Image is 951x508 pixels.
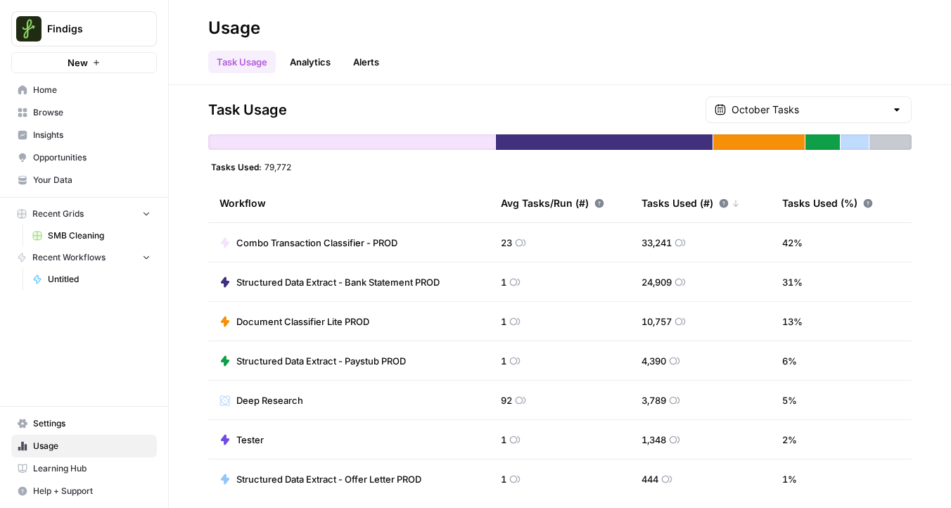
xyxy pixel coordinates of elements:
a: Task Usage [208,51,276,73]
span: Tester [236,433,264,447]
span: Tasks Used: [211,161,262,172]
span: 1 % [782,472,797,486]
a: Settings [11,412,157,435]
a: Structured Data Extract - Paystub PROD [219,354,406,368]
span: Help + Support [33,485,151,497]
button: New [11,52,157,73]
img: Findigs Logo [16,16,42,42]
div: Tasks Used (%) [782,184,873,222]
input: October Tasks [732,103,886,117]
button: Recent Workflows [11,247,157,268]
div: Avg Tasks/Run (#) [501,184,604,222]
a: Browse [11,101,157,124]
span: 13 % [782,315,803,329]
span: 4,390 [642,354,666,368]
button: Recent Grids [11,203,157,224]
span: Document Classifier Lite PROD [236,315,369,329]
span: 24,909 [642,275,672,289]
span: Untitled [48,273,151,286]
span: 2 % [782,433,797,447]
a: Insights [11,124,157,146]
a: SMB Cleaning [26,224,157,247]
span: Settings [33,417,151,430]
span: Recent Workflows [32,251,106,264]
a: Home [11,79,157,101]
span: 3,789 [642,393,666,407]
a: Structured Data Extract - Bank Statement PROD [219,275,440,289]
span: Learning Hub [33,462,151,475]
span: 1 [501,315,506,329]
span: 444 [642,472,658,486]
span: Structured Data Extract - Paystub PROD [236,354,406,368]
button: Workspace: Findigs [11,11,157,46]
span: 1 [501,472,506,486]
a: Your Data [11,169,157,191]
span: Your Data [33,174,151,186]
span: 1,348 [642,433,666,447]
span: New [68,56,88,70]
a: Analytics [281,51,339,73]
a: Untitled [26,268,157,291]
span: Task Usage [208,100,287,120]
span: 10,757 [642,315,672,329]
span: SMB Cleaning [48,229,151,242]
button: Help + Support [11,480,157,502]
span: Insights [33,129,151,141]
span: 23 [501,236,512,250]
a: Structured Data Extract - Offer Letter PROD [219,472,421,486]
span: 6 % [782,354,797,368]
span: 33,241 [642,236,672,250]
a: Usage [11,435,157,457]
span: Browse [33,106,151,119]
span: Opportunities [33,151,151,164]
div: Workflow [219,184,478,222]
div: Usage [208,17,260,39]
span: 31 % [782,275,803,289]
span: Usage [33,440,151,452]
span: 1 [501,275,506,289]
a: Document Classifier Lite PROD [219,315,369,329]
span: 92 [501,393,512,407]
span: Home [33,84,151,96]
span: Deep Research [236,393,303,407]
span: 1 [501,433,506,447]
div: Tasks Used (#) [642,184,740,222]
a: Opportunities [11,146,157,169]
span: 42 % [782,236,803,250]
span: Structured Data Extract - Bank Statement PROD [236,275,440,289]
span: Findigs [47,22,132,36]
a: Learning Hub [11,457,157,480]
a: Combo Transaction Classifier - PROD [219,236,397,250]
span: 79,772 [264,161,291,172]
span: Structured Data Extract - Offer Letter PROD [236,472,421,486]
a: Alerts [345,51,388,73]
span: Combo Transaction Classifier - PROD [236,236,397,250]
span: Recent Grids [32,208,84,220]
span: 1 [501,354,506,368]
a: Tester [219,433,264,447]
span: 5 % [782,393,797,407]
